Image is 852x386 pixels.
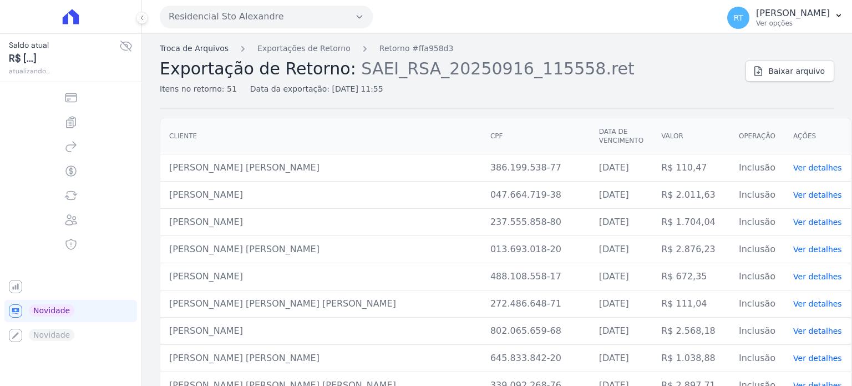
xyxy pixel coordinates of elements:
a: Exportações de Retorno [257,43,351,54]
div: Itens no retorno: 51 [160,83,237,95]
a: Ver detalhes [793,245,842,254]
th: Valor [652,118,730,154]
td: [PERSON_NAME] [160,318,481,345]
a: Retorno #ffa958d3 [379,43,454,54]
td: R$ 2.876,23 [652,236,730,263]
th: Data de vencimento [590,118,652,154]
td: Inclusão [730,236,784,263]
span: Saldo atual [9,39,119,51]
td: [PERSON_NAME] [160,182,481,209]
td: Inclusão [730,154,784,182]
td: 237.555.858-80 [481,209,590,236]
a: Ver detalhes [793,272,842,281]
td: [PERSON_NAME] [PERSON_NAME] [160,236,481,263]
td: Inclusão [730,290,784,318]
td: [DATE] [590,318,652,345]
span: Baixar arquivo [768,66,825,77]
td: 802.065.659-68 [481,318,590,345]
td: R$ 2.011,63 [652,182,730,209]
span: SAEI_RSA_20250916_115558.ret [361,58,635,78]
a: Ver detalhes [793,299,842,308]
td: 272.486.648-71 [481,290,590,318]
a: Ver detalhes [793,191,842,199]
span: R$ [...] [9,51,119,66]
td: [PERSON_NAME] [PERSON_NAME] [160,154,481,182]
a: Ver detalhes [793,218,842,227]
a: Ver detalhes [793,163,842,172]
td: R$ 111,04 [652,290,730,318]
th: Ações [784,118,851,154]
span: RT [733,14,743,22]
td: 488.108.558-17 [481,263,590,290]
td: Inclusão [730,263,784,290]
td: 013.693.018-20 [481,236,590,263]
th: Operação [730,118,784,154]
button: RT [PERSON_NAME] Ver opções [718,2,852,33]
td: [DATE] [590,290,652,318]
td: [PERSON_NAME] [PERSON_NAME] [160,345,481,372]
td: [PERSON_NAME] [PERSON_NAME] [PERSON_NAME] [160,290,481,318]
td: [DATE] [590,182,652,209]
td: 645.833.842-20 [481,345,590,372]
th: Cliente [160,118,481,154]
td: Inclusão [730,345,784,372]
span: Novidade [29,304,74,317]
p: [PERSON_NAME] [756,8,830,19]
a: Troca de Arquivos [160,43,229,54]
td: 047.664.719-38 [481,182,590,209]
a: Novidade [4,300,137,322]
button: Residencial Sto Alexandre [160,6,373,28]
td: R$ 1.038,88 [652,345,730,372]
a: Ver detalhes [793,354,842,363]
nav: Breadcrumb [160,43,737,54]
th: CPF [481,118,590,154]
td: [PERSON_NAME] [160,209,481,236]
td: Inclusão [730,182,784,209]
td: R$ 2.568,18 [652,318,730,345]
td: [DATE] [590,209,652,236]
nav: Sidebar [9,87,133,347]
td: [DATE] [590,236,652,263]
td: R$ 672,35 [652,263,730,290]
span: atualizando... [9,66,119,76]
p: Ver opções [756,19,830,28]
td: [DATE] [590,154,652,182]
div: Data da exportação: [DATE] 11:55 [250,83,383,95]
td: Inclusão [730,318,784,345]
td: [DATE] [590,345,652,372]
span: Exportação de Retorno: [160,59,356,78]
a: Baixar arquivo [745,61,834,82]
td: [PERSON_NAME] [160,263,481,290]
a: Ver detalhes [793,327,842,335]
td: Inclusão [730,209,784,236]
td: R$ 110,47 [652,154,730,182]
td: 386.199.538-77 [481,154,590,182]
td: [DATE] [590,263,652,290]
td: R$ 1.704,04 [652,209,730,236]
